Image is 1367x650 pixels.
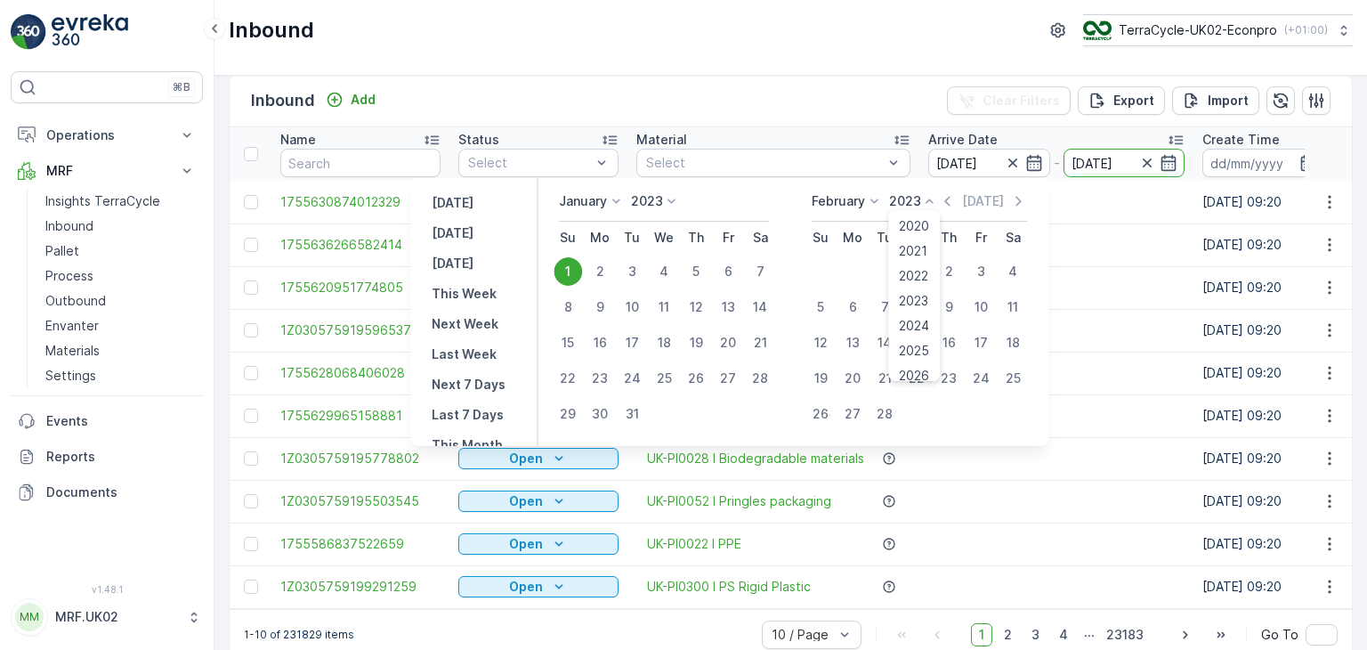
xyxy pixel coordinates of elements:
[983,92,1060,110] p: Clear Filters
[244,280,258,295] div: Toggle Row Selected
[11,584,203,595] span: v 1.48.1
[714,364,742,393] div: 27
[55,608,178,626] p: MRF.UK02
[947,86,1071,115] button: Clear Filters
[46,126,167,144] p: Operations
[900,242,928,260] span: 2021
[647,492,831,510] span: UK-PI0052 I Pringles packaging
[38,313,203,338] a: Envanter
[806,364,835,393] div: 19
[682,293,710,321] div: 12
[244,537,258,551] div: Toggle Row Selected
[38,214,203,239] a: Inbound
[280,321,441,339] span: 1Z0305759195965378
[870,364,899,393] div: 21
[616,222,648,254] th: Tuesday
[746,257,774,286] div: 7
[425,344,504,365] button: Last Week
[280,149,441,177] input: Search
[934,257,963,286] div: 2
[631,192,663,210] p: 2023
[746,293,774,321] div: 14
[280,193,441,211] a: 1755630874012329
[45,292,106,310] p: Outbound
[425,374,513,395] button: Next 7 Days
[646,154,883,172] p: Select
[52,14,128,50] img: logo_light-DOdMpM7g.png
[1284,23,1328,37] p: ( +01:00 )
[280,364,441,382] a: 1755628068406028
[1064,149,1185,177] input: dd/mm/yyyy
[806,329,835,357] div: 12
[1208,92,1249,110] p: Import
[1083,14,1353,46] button: TerraCycle-UK02-Econpro(+01:00)
[838,329,867,357] div: 13
[280,131,316,149] p: Name
[280,236,441,254] a: 1755636266582414
[869,222,901,254] th: Tuesday
[1202,149,1324,177] input: dd/mm/yyyy
[280,578,441,596] span: 1Z0305759199291259
[45,267,93,285] p: Process
[458,491,619,512] button: Open
[838,400,867,428] div: 27
[584,222,616,254] th: Monday
[425,313,506,335] button: Next Week
[244,238,258,252] div: Toggle Row Selected
[900,317,930,335] span: 2024
[965,222,997,254] th: Friday
[244,409,258,423] div: Toggle Row Selected
[999,293,1027,321] div: 11
[996,623,1020,646] span: 2
[432,345,497,363] p: Last Week
[11,118,203,153] button: Operations
[38,239,203,264] a: Pallet
[432,376,506,394] p: Next 7 Days
[870,293,899,321] div: 7
[967,257,995,286] div: 3
[682,364,710,393] div: 26
[11,598,203,636] button: MMMRF.UK02
[280,279,441,297] a: 1755620951774805
[45,367,96,385] p: Settings
[636,131,687,149] p: Material
[1083,20,1112,40] img: terracycle_logo_wKaHoWT.png
[746,364,774,393] div: 28
[618,293,646,321] div: 10
[38,189,203,214] a: Insights TerraCycle
[46,162,167,180] p: MRF
[586,400,614,428] div: 30
[244,195,258,209] div: Toggle Row Selected
[900,292,929,310] span: 2023
[586,257,614,286] div: 2
[11,153,203,189] button: MRF
[1172,86,1259,115] button: Import
[934,293,963,321] div: 9
[45,217,93,235] p: Inbound
[432,194,473,212] p: [DATE]
[900,267,929,285] span: 2022
[46,483,196,501] p: Documents
[509,450,543,467] p: Open
[928,149,1050,177] input: dd/mm/yyyy
[714,293,742,321] div: 13
[509,578,543,596] p: Open
[46,448,196,466] p: Reports
[618,364,646,393] div: 24
[509,492,543,510] p: Open
[45,192,160,210] p: Insights TerraCycle
[425,253,481,274] button: Tomorrow
[971,623,992,646] span: 1
[900,342,930,360] span: 2025
[805,222,837,254] th: Sunday
[509,535,543,553] p: Open
[714,257,742,286] div: 6
[586,329,614,357] div: 16
[1084,623,1095,646] p: ...
[432,255,473,272] p: [DATE]
[650,329,678,357] div: 18
[647,535,741,553] a: UK-PI0022 I PPE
